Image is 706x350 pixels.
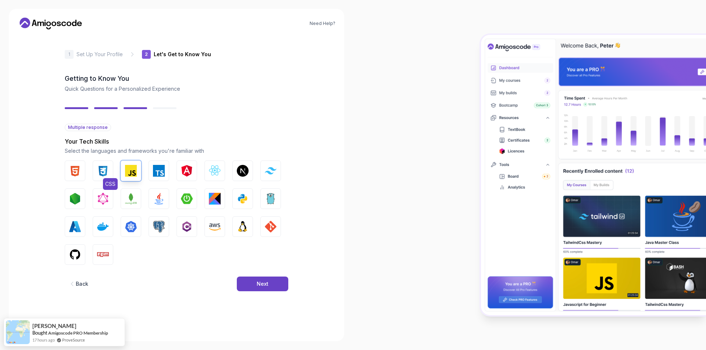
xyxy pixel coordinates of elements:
p: Quick Questions for a Personalized Experience [65,85,288,93]
a: Amigoscode PRO Membership [48,330,108,336]
button: Npm [93,244,113,265]
div: Next [257,280,268,288]
img: GraphQL [97,193,109,205]
img: CSS [97,165,109,177]
h2: Getting to Know You [65,73,288,84]
img: AWS [209,221,221,232]
button: Node.js [65,188,85,209]
img: Node.js [69,193,81,205]
button: Docker [93,216,113,237]
img: Kubernetes [125,221,137,232]
img: GIT [265,221,277,232]
img: TypeScript [153,165,165,177]
img: Amigoscode Dashboard [481,35,706,315]
img: Npm [97,249,109,260]
button: JavaScript [121,160,141,181]
button: Angular [176,160,197,181]
img: Docker [97,221,109,232]
img: Spring Boot [181,193,193,205]
img: Tailwind CSS [265,167,277,174]
button: Tailwind CSS [260,160,281,181]
img: GitHub [69,249,81,260]
button: React.js [204,160,225,181]
button: Python [232,188,253,209]
button: Spring Boot [176,188,197,209]
img: provesource social proof notification image [6,320,30,344]
span: Bought [32,330,47,336]
button: Kubernetes [121,216,141,237]
button: GraphQL [93,188,113,209]
span: CSS [103,178,118,190]
img: Java [153,193,165,205]
button: CSSCSS [93,160,113,181]
img: MongoDB [125,193,137,205]
a: Need Help? [310,21,335,26]
button: Back [65,277,92,291]
button: GIT [260,216,281,237]
a: Home link [18,18,84,29]
img: Azure [69,221,81,232]
button: Next.js [232,160,253,181]
div: Back [76,280,88,288]
button: Java [149,188,169,209]
button: HTML [65,160,85,181]
img: Go [265,193,277,205]
img: Python [237,193,249,205]
img: HTML [69,165,81,177]
button: PostgreSQL [149,216,169,237]
p: Select the languages and frameworks you're familiar with [65,147,288,155]
img: React.js [209,165,221,177]
a: ProveSource [62,337,85,343]
img: Angular [181,165,193,177]
p: Set Up Your Profile [76,51,123,58]
img: PostgreSQL [153,221,165,232]
img: JavaScript [125,165,137,177]
button: Azure [65,216,85,237]
img: Next.js [237,165,249,177]
img: Kotlin [209,193,221,205]
button: Go [260,188,281,209]
span: 17 hours ago [32,337,55,343]
button: TypeScript [149,160,169,181]
span: Multiple response [68,125,108,130]
p: 1 [68,52,70,57]
p: Let's Get to Know You [154,51,211,58]
button: GitHub [65,244,85,265]
button: Next [237,277,288,291]
button: Linux [232,216,253,237]
p: 2 [145,52,148,57]
p: Your Tech Skills [65,137,288,146]
button: AWS [204,216,225,237]
button: MongoDB [121,188,141,209]
button: C# [176,216,197,237]
img: C# [181,221,193,232]
button: Kotlin [204,188,225,209]
img: Linux [237,221,249,232]
span: [PERSON_NAME] [32,323,76,329]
